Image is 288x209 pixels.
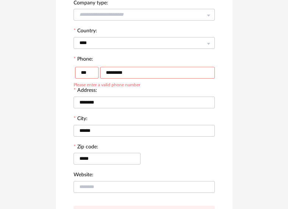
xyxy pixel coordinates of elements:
[74,0,108,7] label: Company type:
[74,81,140,87] div: Please enter a valid phone number
[74,28,97,35] label: Country:
[74,144,98,151] label: Zip code:
[74,116,88,123] label: City:
[74,88,97,94] label: Address:
[74,57,93,63] label: Phone:
[74,172,93,179] label: Website:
